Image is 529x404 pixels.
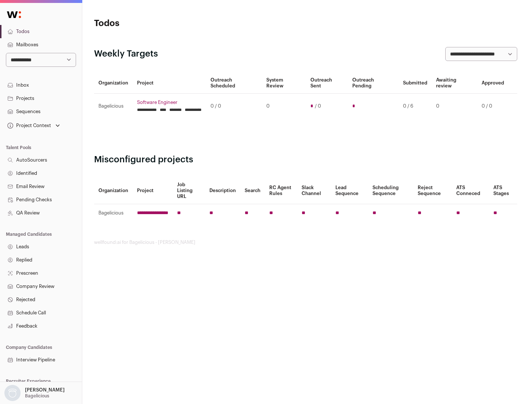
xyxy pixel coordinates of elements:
td: 0 / 0 [206,94,262,119]
td: 0 [432,94,477,119]
th: Organization [94,177,133,204]
td: Bagelicious [94,204,133,222]
div: Project Context [6,123,51,129]
button: Open dropdown [3,385,66,401]
th: Job Listing URL [173,177,205,204]
td: 0 / 6 [399,94,432,119]
h1: Todos [94,18,235,29]
th: ATS Stages [489,177,517,204]
span: / 0 [315,103,321,109]
th: Awaiting review [432,73,477,94]
h2: Weekly Targets [94,48,158,60]
th: Submitted [399,73,432,94]
th: Description [205,177,240,204]
th: Project [133,73,206,94]
td: 0 / 0 [477,94,508,119]
a: Software Engineer [137,100,202,105]
p: [PERSON_NAME] [25,387,65,393]
p: Bagelicious [25,393,49,399]
th: Outreach Sent [306,73,348,94]
td: 0 [262,94,306,119]
img: Wellfound [3,7,25,22]
th: Slack Channel [297,177,331,204]
button: Open dropdown [6,120,61,131]
th: Outreach Scheduled [206,73,262,94]
footer: wellfound:ai for Bagelicious - [PERSON_NAME] [94,239,517,245]
th: Outreach Pending [348,73,398,94]
th: RC Agent Rules [265,177,297,204]
h2: Misconfigured projects [94,154,517,166]
th: Lead Sequence [331,177,368,204]
th: Approved [477,73,508,94]
td: Bagelicious [94,94,133,119]
th: Reject Sequence [413,177,452,204]
th: Project [133,177,173,204]
th: Scheduling Sequence [368,177,413,204]
th: System Review [262,73,306,94]
img: nopic.png [4,385,21,401]
th: ATS Conneced [452,177,489,204]
th: Search [240,177,265,204]
th: Organization [94,73,133,94]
